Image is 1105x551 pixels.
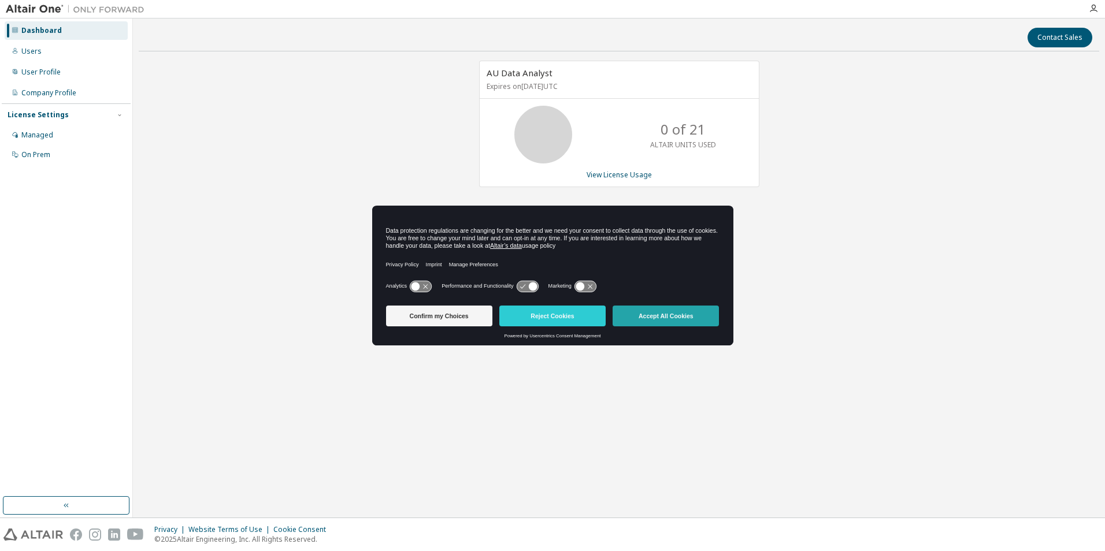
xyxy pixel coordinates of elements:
div: Privacy [154,525,188,534]
div: License Settings [8,110,69,120]
a: View License Usage [587,170,652,180]
span: AU Data Analyst [487,67,552,79]
p: Expires on [DATE] UTC [487,81,749,91]
img: linkedin.svg [108,528,120,541]
div: Managed [21,131,53,140]
div: Dashboard [21,26,62,35]
p: ALTAIR UNITS USED [650,140,716,150]
p: 0 of 21 [661,120,706,139]
img: altair_logo.svg [3,528,63,541]
img: Altair One [6,3,150,15]
div: Company Profile [21,88,76,98]
img: instagram.svg [89,528,101,541]
div: Website Terms of Use [188,525,273,534]
div: On Prem [21,150,50,159]
div: User Profile [21,68,61,77]
img: facebook.svg [70,528,82,541]
img: youtube.svg [127,528,144,541]
div: Users [21,47,42,56]
button: Contact Sales [1028,28,1092,47]
p: © 2025 Altair Engineering, Inc. All Rights Reserved. [154,534,333,544]
div: Cookie Consent [273,525,333,534]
